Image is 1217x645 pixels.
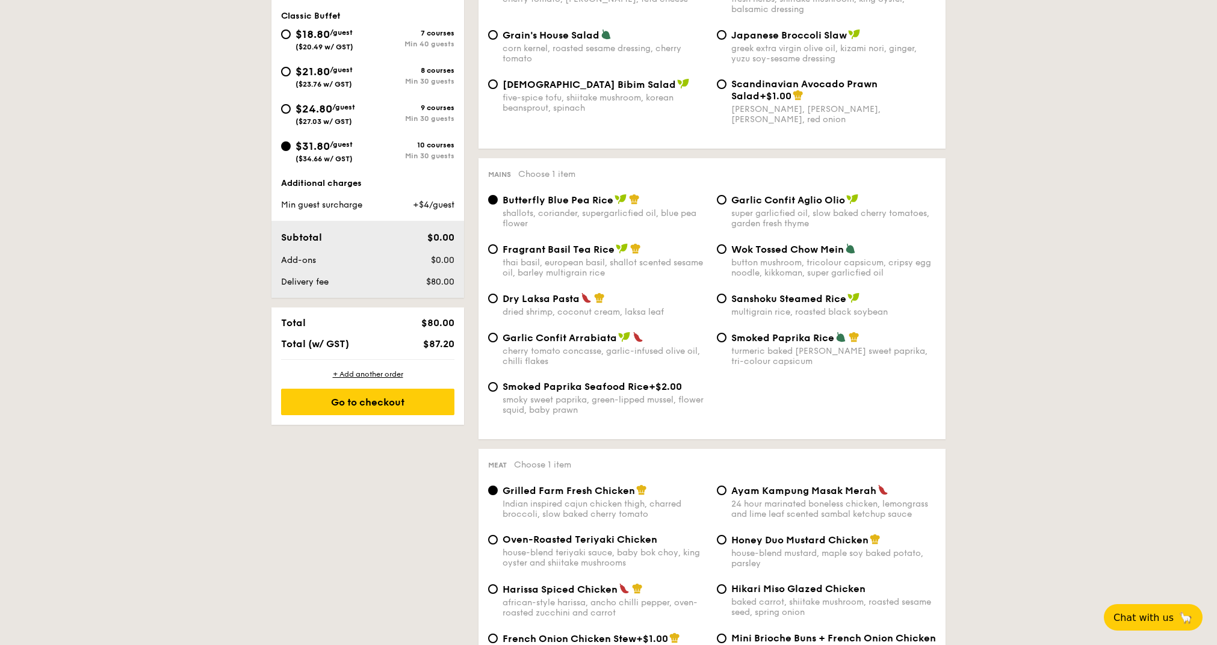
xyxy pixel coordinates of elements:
div: Go to checkout [281,389,454,415]
span: ($20.49 w/ GST) [296,43,353,51]
span: /guest [332,103,355,111]
span: Subtotal [281,232,322,243]
img: icon-chef-hat.a58ddaea.svg [629,194,640,205]
span: Smoked Paprika Seafood Rice [503,381,649,392]
input: $18.80/guest($20.49 w/ GST)7 coursesMin 40 guests [281,29,291,39]
input: $24.80/guest($27.03 w/ GST)9 coursesMin 30 guests [281,104,291,114]
span: Dry Laksa Pasta [503,293,580,304]
div: baked carrot, shiitake mushroom, roasted sesame seed, spring onion [731,597,936,617]
span: Total (w/ GST) [281,338,349,350]
img: icon-spicy.37a8142b.svg [878,484,888,495]
span: Grain's House Salad [503,29,599,41]
img: icon-spicy.37a8142b.svg [581,292,592,303]
span: [DEMOGRAPHIC_DATA] Bibim Salad [503,79,676,90]
img: icon-chef-hat.a58ddaea.svg [632,583,643,594]
div: turmeric baked [PERSON_NAME] sweet paprika, tri-colour capsicum [731,346,936,366]
img: icon-vegan.f8ff3823.svg [677,78,689,89]
span: Mains [488,170,511,179]
img: icon-vegan.f8ff3823.svg [618,332,630,342]
div: five-spice tofu, shiitake mushroom, korean beansprout, spinach [503,93,707,113]
span: Grilled Farm Fresh Chicken [503,485,635,496]
input: Scandinavian Avocado Prawn Salad+$1.00[PERSON_NAME], [PERSON_NAME], [PERSON_NAME], red onion [717,79,726,89]
span: Oven-Roasted Teriyaki Chicken [503,534,657,545]
img: icon-vegan.f8ff3823.svg [846,194,858,205]
div: super garlicfied oil, slow baked cherry tomatoes, garden fresh thyme [731,208,936,229]
img: icon-vegetarian.fe4039eb.svg [601,29,612,40]
span: Scandinavian Avocado Prawn Salad [731,78,878,102]
div: Min 30 guests [368,152,454,160]
span: Sanshoku Steamed Rice [731,293,846,304]
span: ($23.76 w/ GST) [296,80,352,88]
input: Butterfly Blue Pea Riceshallots, coriander, supergarlicfied oil, blue pea flower [488,195,498,205]
input: Fragrant Basil Tea Ricethai basil, european basil, shallot scented sesame oil, barley multigrain ... [488,244,498,254]
input: Sanshoku Steamed Ricemultigrain rice, roasted black soybean [717,294,726,303]
span: 🦙 [1178,611,1193,625]
span: $80.00 [426,277,454,287]
input: $31.80/guest($34.66 w/ GST)10 coursesMin 30 guests [281,141,291,151]
div: greek extra virgin olive oil, kizami nori, ginger, yuzu soy-sesame dressing [731,43,936,64]
div: shallots, coriander, supergarlicfied oil, blue pea flower [503,208,707,229]
div: cherry tomato concasse, garlic-infused olive oil, chilli flakes [503,346,707,366]
input: Ayam Kampung Masak Merah24 hour marinated boneless chicken, lemongrass and lime leaf scented samb... [717,486,726,495]
span: Wok Tossed Chow Mein [731,244,844,255]
input: [DEMOGRAPHIC_DATA] Bibim Saladfive-spice tofu, shiitake mushroom, korean beansprout, spinach [488,79,498,89]
img: icon-chef-hat.a58ddaea.svg [870,534,881,545]
span: $21.80 [296,65,330,78]
span: $24.80 [296,102,332,116]
img: icon-chef-hat.a58ddaea.svg [636,484,647,495]
span: Total [281,317,306,329]
span: Butterfly Blue Pea Rice [503,194,613,206]
div: + Add another order [281,369,454,379]
div: button mushroom, tricolour capsicum, cripsy egg noodle, kikkoman, super garlicfied oil [731,258,936,278]
input: Japanese Broccoli Slawgreek extra virgin olive oil, kizami nori, ginger, yuzu soy-sesame dressing [717,30,726,40]
span: Choose 1 item [514,460,571,470]
span: Classic Buffet [281,11,341,21]
span: French Onion Chicken Stew [503,633,636,644]
img: icon-chef-hat.a58ddaea.svg [594,292,605,303]
div: corn kernel, roasted sesame dressing, cherry tomato [503,43,707,64]
span: Garlic Confit Arrabiata [503,332,617,344]
span: Honey Duo Mustard Chicken [731,534,869,546]
div: 24 hour marinated boneless chicken, lemongrass and lime leaf scented sambal ketchup sauce [731,499,936,519]
span: Meat [488,461,507,469]
img: icon-spicy.37a8142b.svg [619,583,630,594]
img: icon-chef-hat.a58ddaea.svg [669,632,680,643]
button: Chat with us🦙 [1104,604,1203,631]
div: 10 courses [368,141,454,149]
div: dried shrimp, coconut cream, laksa leaf [503,307,707,317]
div: Min 40 guests [368,40,454,48]
div: house-blend mustard, maple soy baked potato, parsley [731,548,936,569]
input: Harissa Spiced Chickenafrican-style harissa, ancho chilli pepper, oven-roasted zucchini and carrot [488,584,498,594]
input: Grain's House Saladcorn kernel, roasted sesame dressing, cherry tomato [488,30,498,40]
input: Garlic Confit Arrabiatacherry tomato concasse, garlic-infused olive oil, chilli flakes [488,333,498,342]
div: thai basil, european basil, shallot scented sesame oil, barley multigrain rice [503,258,707,278]
img: icon-vegan.f8ff3823.svg [615,194,627,205]
img: icon-chef-hat.a58ddaea.svg [793,90,804,100]
span: $0.00 [427,232,454,243]
span: ($27.03 w/ GST) [296,117,352,126]
div: [PERSON_NAME], [PERSON_NAME], [PERSON_NAME], red onion [731,104,936,125]
span: +$4/guest [413,200,454,210]
span: /guest [330,140,353,149]
span: Hikari Miso Glazed Chicken [731,583,866,594]
input: Oven-Roasted Teriyaki Chickenhouse-blend teriyaki sauce, baby bok choy, king oyster and shiitake ... [488,535,498,545]
div: african-style harissa, ancho chilli pepper, oven-roasted zucchini and carrot [503,597,707,618]
div: 7 courses [368,29,454,37]
span: +$1.00 [760,90,791,102]
div: Indian inspired cajun chicken thigh, charred broccoli, slow baked cherry tomato [503,499,707,519]
div: multigrain rice, roasted black soybean [731,307,936,317]
img: icon-spicy.37a8142b.svg [633,332,643,342]
span: $80.00 [421,317,454,329]
div: Min 30 guests [368,77,454,85]
span: ($34.66 w/ GST) [296,155,353,163]
span: Chat with us [1113,612,1174,623]
input: Dry Laksa Pastadried shrimp, coconut cream, laksa leaf [488,294,498,303]
img: icon-vegan.f8ff3823.svg [847,292,859,303]
div: 8 courses [368,66,454,75]
span: Japanese Broccoli Slaw [731,29,847,41]
span: $31.80 [296,140,330,153]
div: Additional charges [281,177,454,190]
span: $18.80 [296,28,330,41]
span: Harissa Spiced Chicken [503,584,618,595]
input: Hikari Miso Glazed Chickenbaked carrot, shiitake mushroom, roasted sesame seed, spring onion [717,584,726,594]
